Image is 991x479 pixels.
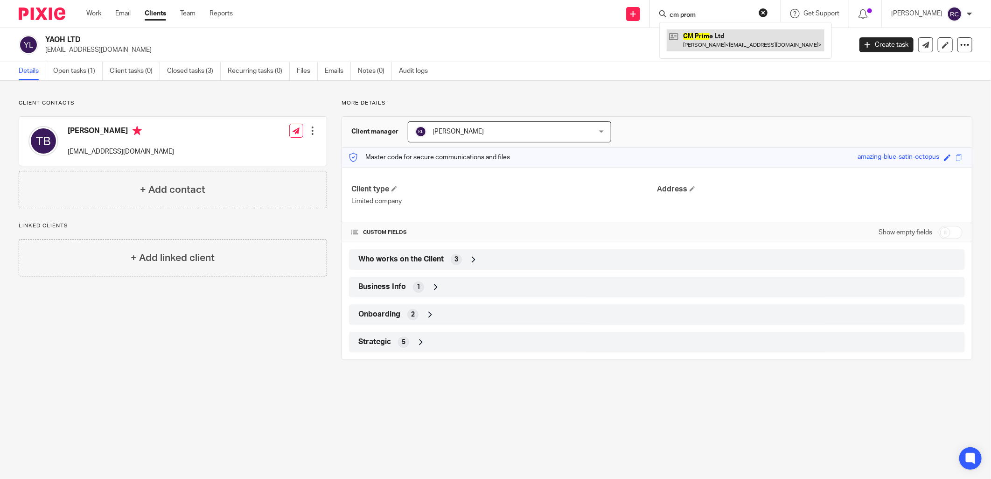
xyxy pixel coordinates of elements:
[411,310,415,319] span: 2
[228,62,290,80] a: Recurring tasks (0)
[351,197,657,206] p: Limited company
[349,153,510,162] p: Master code for secure communications and files
[657,184,963,194] h4: Address
[19,222,327,230] p: Linked clients
[669,11,753,20] input: Search
[209,9,233,18] a: Reports
[351,184,657,194] h4: Client type
[28,126,58,156] img: svg%3E
[358,282,406,292] span: Business Info
[358,62,392,80] a: Notes (0)
[19,7,65,20] img: Pixie
[351,127,398,136] h3: Client manager
[45,35,685,45] h2: YAOH LTD
[140,183,205,197] h4: + Add contact
[947,7,962,21] img: svg%3E
[115,9,131,18] a: Email
[53,62,103,80] a: Open tasks (1)
[417,282,420,292] span: 1
[19,62,46,80] a: Details
[297,62,318,80] a: Files
[86,9,101,18] a: Work
[68,147,174,156] p: [EMAIL_ADDRESS][DOMAIN_NAME]
[858,152,939,163] div: amazing-blue-satin-octopus
[454,255,458,264] span: 3
[19,99,327,107] p: Client contacts
[859,37,914,52] a: Create task
[325,62,351,80] a: Emails
[133,126,142,135] i: Primary
[131,251,215,265] h4: + Add linked client
[68,126,174,138] h4: [PERSON_NAME]
[145,9,166,18] a: Clients
[45,45,845,55] p: [EMAIL_ADDRESS][DOMAIN_NAME]
[358,310,400,319] span: Onboarding
[180,9,195,18] a: Team
[759,8,768,17] button: Clear
[358,254,444,264] span: Who works on the Client
[167,62,221,80] a: Closed tasks (3)
[110,62,160,80] a: Client tasks (0)
[803,10,839,17] span: Get Support
[402,338,405,347] span: 5
[891,9,942,18] p: [PERSON_NAME]
[358,337,391,347] span: Strategic
[351,229,657,236] h4: CUSTOM FIELDS
[433,128,484,135] span: [PERSON_NAME]
[879,228,932,237] label: Show empty fields
[19,35,38,55] img: svg%3E
[415,126,426,137] img: svg%3E
[342,99,972,107] p: More details
[399,62,435,80] a: Audit logs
